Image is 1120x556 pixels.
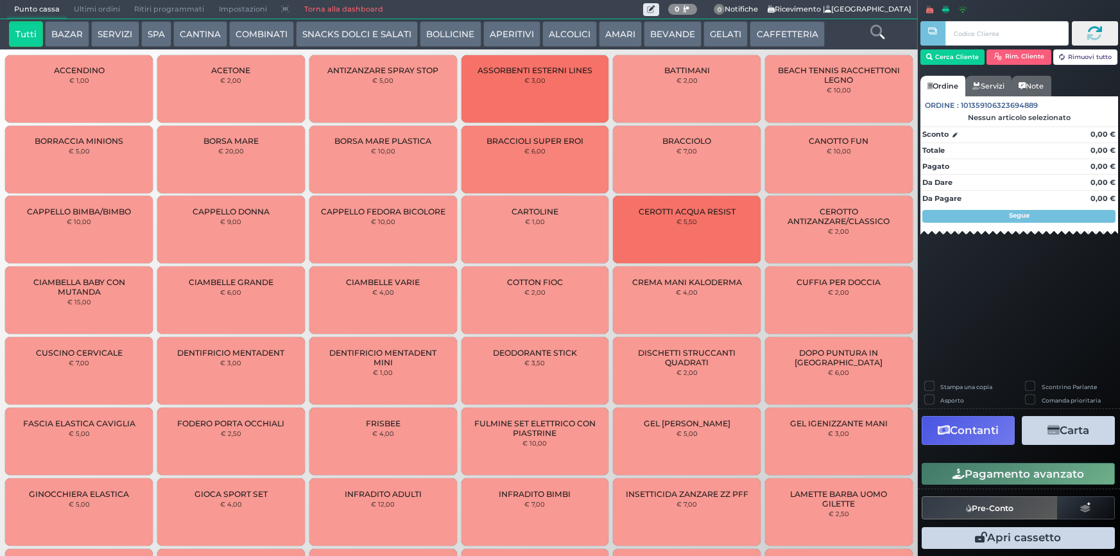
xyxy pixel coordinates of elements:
[828,369,849,376] small: € 6,00
[499,489,571,499] span: INFRADITO BIMBI
[922,527,1115,549] button: Apri cassetto
[828,430,849,437] small: € 3,00
[220,500,242,508] small: € 4,00
[69,500,90,508] small: € 5,00
[91,21,139,47] button: SERVIZI
[345,489,422,499] span: INFRADITO ADULTI
[203,136,259,146] span: BORSA MARE
[127,1,211,19] span: Ritiri programmati
[961,100,1038,111] span: 101359106323694889
[965,76,1012,96] a: Servizi
[220,76,241,84] small: € 2,00
[371,147,395,155] small: € 10,00
[487,136,583,146] span: BRACCIOLI SUPER EROI
[69,147,90,155] small: € 5,00
[776,207,902,226] span: CEROTTO ANTIZANZARE/CLASSICO
[986,49,1051,65] button: Rim. Cliente
[212,1,274,19] span: Impostazioni
[193,207,270,216] span: CAPPELLO DONNA
[1090,162,1116,171] strong: 0,00 €
[676,288,698,296] small: € 4,00
[829,510,849,517] small: € 2,50
[776,489,902,508] span: LAMETTE BARBA UOMO GILETTE
[371,500,395,508] small: € 12,00
[69,76,89,84] small: € 1,00
[524,500,545,508] small: € 7,00
[809,136,868,146] span: CANOTTO FUN
[29,489,129,499] span: GINOCCHIERA ELASTICA
[1053,49,1118,65] button: Rimuovi tutto
[67,1,127,19] span: Ultimi ordini
[45,21,89,47] button: BAZAR
[940,396,964,404] label: Asporto
[925,100,959,111] span: Ordine :
[675,4,680,13] b: 0
[218,147,244,155] small: € 20,00
[524,359,545,367] small: € 3,50
[922,162,949,171] strong: Pagato
[676,218,697,225] small: € 5,50
[67,218,91,225] small: € 10,00
[483,21,540,47] button: APERITIVI
[372,430,394,437] small: € 4,00
[524,76,546,84] small: € 3,00
[676,147,697,155] small: € 7,00
[194,489,268,499] span: GIOCA SPORT SET
[69,430,90,437] small: € 5,00
[542,21,597,47] button: ALCOLICI
[599,21,642,47] button: AMARI
[1022,416,1115,445] button: Carta
[177,419,284,428] span: FODERO PORTA OCCHIALI
[524,288,546,296] small: € 2,00
[23,419,135,428] span: FASCIA ELASTICA CAVIGLIA
[676,76,698,84] small: € 2,00
[922,496,1058,519] button: Pre-Conto
[512,207,558,216] span: CARTOLINE
[321,207,445,216] span: CAPPELLO FEDORA BICOLORE
[828,288,849,296] small: € 2,00
[664,65,710,75] span: BATTIMANI
[644,21,702,47] button: BEVANDE
[522,439,547,447] small: € 10,00
[922,194,961,203] strong: Da Pagare
[525,218,545,225] small: € 1,00
[797,277,881,287] span: CUFFIA PER DOCCIA
[297,1,390,19] a: Torna alla dashboard
[371,218,395,225] small: € 10,00
[920,113,1118,122] div: Nessun articolo selezionato
[922,146,945,155] strong: Totale
[1042,396,1101,404] label: Comanda prioritaria
[69,359,89,367] small: € 7,00
[1009,211,1030,220] strong: Segue
[1012,76,1051,96] a: Note
[320,348,446,367] span: DENTIFRICIO MENTADENT MINI
[366,419,401,428] span: FRISBEE
[327,65,438,75] span: ANTIZANZARE SPRAY STOP
[372,288,394,296] small: € 4,00
[346,277,420,287] span: CIAMBELLE VARIE
[1042,383,1097,391] label: Scontrino Parlante
[922,178,952,187] strong: Da Dare
[920,76,965,96] a: Ordine
[922,416,1015,445] button: Contanti
[16,277,142,297] span: CIAMBELLA BABY CON MUTANDA
[493,348,577,358] span: DEODORANTE STICK
[524,147,546,155] small: € 6,00
[1090,194,1116,203] strong: 0,00 €
[372,76,393,84] small: € 5,00
[776,65,902,85] span: BEACH TENNIS RACCHETTONI LEGNO
[1090,178,1116,187] strong: 0,00 €
[36,348,123,358] span: CUSCINO CERVICALE
[173,21,227,47] button: CANTINA
[507,277,563,287] span: COTTON FIOC
[626,489,748,499] span: INSETTICIDA ZANZARE ZZ PFF
[420,21,481,47] button: BOLLICINE
[141,21,171,47] button: SPA
[776,348,902,367] span: DOPO PUNTURA IN [GEOGRAPHIC_DATA]
[177,348,284,358] span: DENTIFRICIO MENTADENT
[334,136,431,146] span: BORSA MARE PLASTICA
[676,369,698,376] small: € 2,00
[472,419,598,438] span: FULMINE SET ELETTRICO CON PIASTRINE
[624,348,750,367] span: DISCHETTI STRUCCANTI QUADRATI
[632,277,742,287] span: CREMA MANI KALODERMA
